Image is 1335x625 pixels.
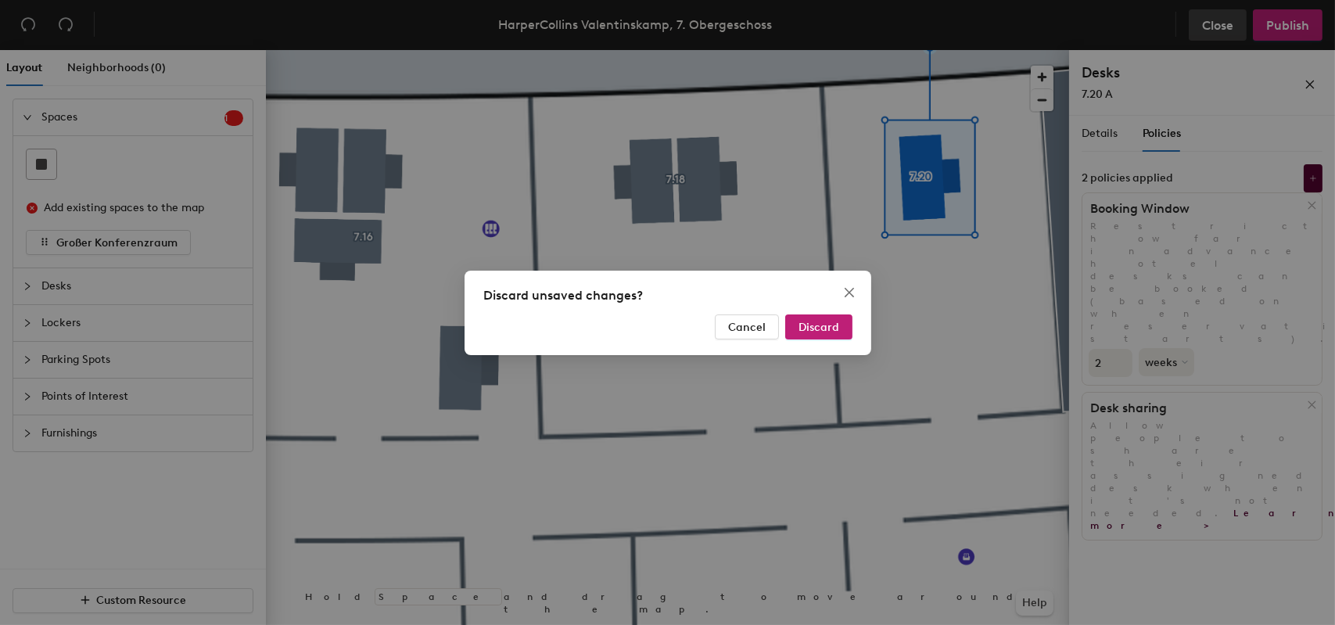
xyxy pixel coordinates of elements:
[785,314,852,339] button: Discard
[728,320,766,333] span: Cancel
[843,286,856,299] span: close
[837,280,862,305] button: Close
[837,286,862,299] span: Close
[483,286,852,305] div: Discard unsaved changes?
[798,320,839,333] span: Discard
[715,314,779,339] button: Cancel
